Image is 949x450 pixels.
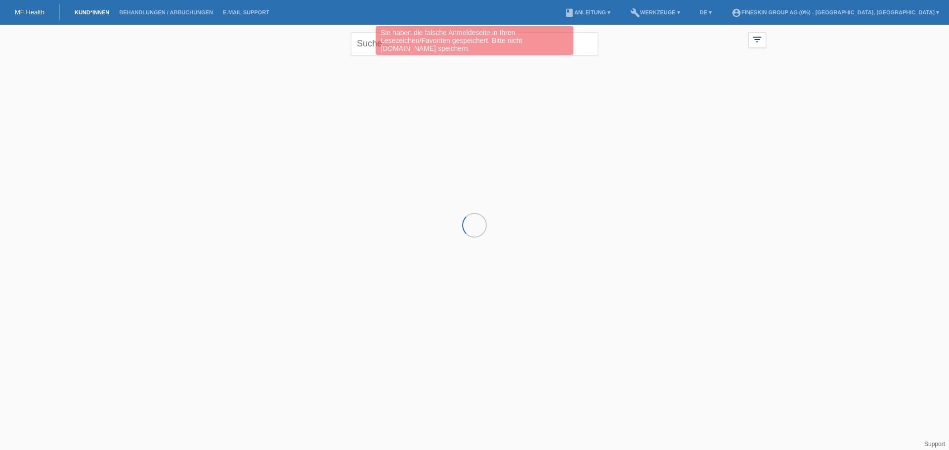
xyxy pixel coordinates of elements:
a: E-Mail Support [218,9,274,15]
a: DE ▾ [695,9,717,15]
a: account_circleFineSkin Group AG (0%) - [GEOGRAPHIC_DATA], [GEOGRAPHIC_DATA] ▾ [727,9,944,15]
i: book [564,8,574,18]
a: Behandlungen / Abbuchungen [114,9,218,15]
a: MF Health [15,8,44,16]
a: buildWerkzeuge ▾ [625,9,685,15]
a: Support [924,441,945,448]
a: Kund*innen [70,9,114,15]
div: Sie haben die falsche Anmeldeseite in Ihren Lesezeichen/Favoriten gespeichert. Bitte nicht [DOMAI... [376,26,573,55]
i: account_circle [732,8,741,18]
i: build [630,8,640,18]
a: bookAnleitung ▾ [560,9,615,15]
